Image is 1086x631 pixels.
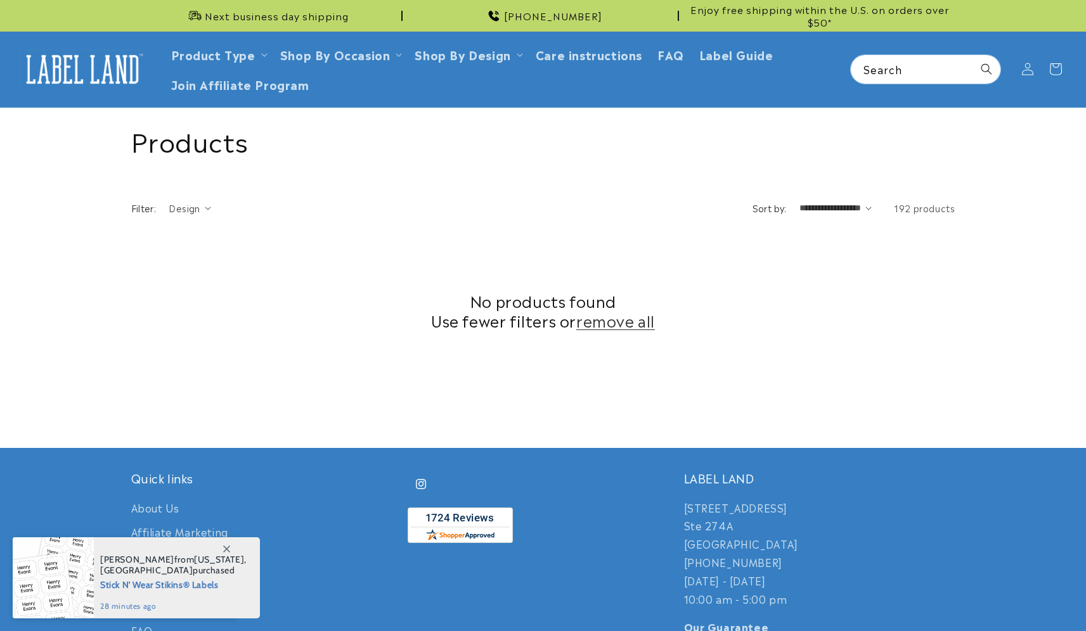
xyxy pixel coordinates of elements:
[415,46,510,63] a: Shop By Design
[536,47,642,61] span: Care instructions
[684,3,955,28] span: Enjoy free shipping within the U.S. on orders over $50*
[131,291,955,330] h2: No products found Use fewer filters or
[171,77,309,91] span: Join Affiliate Program
[169,201,211,215] summary: Design (0 selected)
[684,471,955,485] h2: LABEL LAND
[131,499,179,520] a: About Us
[100,564,193,576] span: [GEOGRAPHIC_DATA]
[684,499,955,608] p: [STREET_ADDRESS] Ste 274A [GEOGRAPHIC_DATA] [PHONE_NUMBER] [DATE] - [DATE] 10:00 am - 5:00 pm
[576,310,655,330] a: remove all
[131,471,403,485] h2: Quick links
[973,55,1000,83] button: Search
[504,10,602,22] span: [PHONE_NUMBER]
[650,39,692,69] a: FAQ
[169,201,200,214] span: Design
[171,46,255,63] a: Product Type
[15,45,151,94] a: Label Land
[280,47,391,61] span: Shop By Occasion
[131,519,228,544] a: Affiliate Marketing
[194,554,244,565] span: [US_STATE]
[164,69,317,99] a: Join Affiliate Program
[19,49,146,89] img: Label Land
[407,39,527,69] summary: Shop By Design
[692,39,781,69] a: Label Guide
[528,39,650,69] a: Care instructions
[699,47,773,61] span: Label Guide
[205,10,349,22] span: Next business day shipping
[100,554,174,565] span: [PERSON_NAME]
[131,124,955,156] h1: Products
[753,201,787,214] label: Sort by:
[164,39,273,69] summary: Product Type
[100,554,247,576] span: from , purchased
[894,201,955,214] span: 192 products
[131,201,157,215] h2: Filter:
[273,39,408,69] summary: Shop By Occasion
[657,47,684,61] span: FAQ
[408,507,513,543] img: Customer Reviews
